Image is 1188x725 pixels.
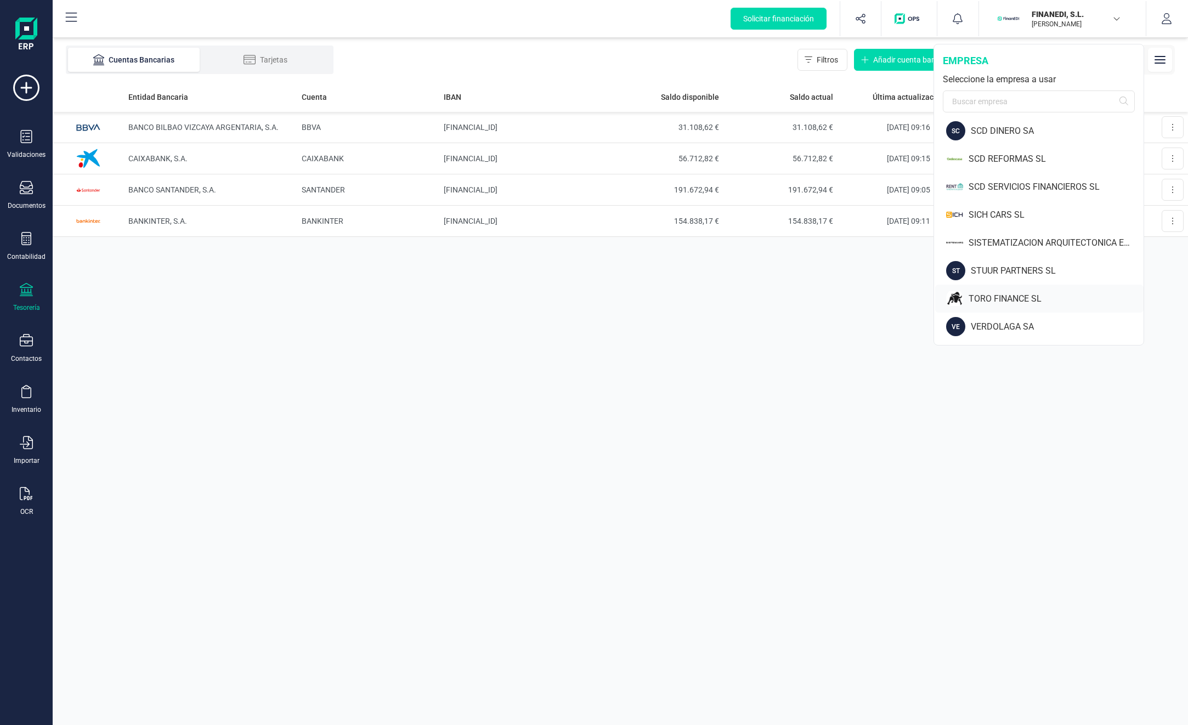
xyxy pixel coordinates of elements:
[797,49,847,71] button: Filtros
[854,49,962,71] button: Añadir cuenta bancaria
[971,124,1144,138] div: SCD DINERO SA
[614,216,719,226] span: 154.838,17 €
[946,205,963,224] img: SI
[128,217,187,225] span: BANKINTER, S.A.
[971,264,1144,277] div: STUUR PARTNERS SL
[728,122,833,133] span: 31.108,62 €
[1032,20,1119,29] p: [PERSON_NAME]
[11,354,42,363] div: Contactos
[128,154,188,163] span: CAIXABANK, S.A.
[946,177,963,196] img: SC
[439,143,610,174] td: [FINANCIAL_ID]
[887,185,930,194] span: [DATE] 09:05
[969,292,1144,305] div: TORO FINANCE SL
[302,154,344,163] span: CAIXABANK
[887,217,930,225] span: [DATE] 09:11
[969,152,1144,166] div: SCD REFORMAS SL
[969,208,1144,222] div: SICH CARS SL
[728,216,833,226] span: 154.838,17 €
[969,236,1144,250] div: SISTEMATIZACION ARQUITECTONICA EN REFORMAS SL
[873,92,944,103] span: Última actualización
[302,92,327,103] span: Cuenta
[790,92,833,103] span: Saldo actual
[943,73,1135,86] div: Seleccione la empresa a usar
[72,111,105,144] img: Imagen de BANCO BILBAO VIZCAYA ARGENTARIA, S.A.
[614,122,719,133] span: 31.108,62 €
[946,121,965,140] div: SC
[222,54,309,65] div: Tarjetas
[14,456,39,465] div: Importar
[8,201,46,210] div: Documentos
[12,405,41,414] div: Inventario
[302,185,345,194] span: SANTANDER
[946,149,963,168] img: SC
[302,123,321,132] span: BBVA
[971,320,1144,333] div: VERDOLAGA SA
[614,184,719,195] span: 191.672,94 €
[439,174,610,206] td: [FINANCIAL_ID]
[888,1,930,36] button: Logo de OPS
[7,150,46,159] div: Validaciones
[302,217,343,225] span: BANKINTER
[728,184,833,195] span: 191.672,94 €
[72,142,105,175] img: Imagen de CAIXABANK, S.A.
[20,507,33,516] div: OCR
[895,13,924,24] img: Logo de OPS
[444,92,461,103] span: IBAN
[887,154,930,163] span: [DATE] 09:15
[946,233,963,252] img: SI
[997,7,1021,31] img: FI
[743,13,814,24] span: Solicitar financiación
[439,206,610,237] td: [FINANCIAL_ID]
[731,8,827,30] button: Solicitar financiación
[969,180,1144,194] div: SCD SERVICIOS FINANCIEROS SL
[943,90,1135,112] input: Buscar empresa
[614,153,719,164] span: 56.712,82 €
[887,123,930,132] span: [DATE] 09:16
[992,1,1133,36] button: FIFINANEDI, S.L.[PERSON_NAME]
[946,317,965,336] div: VE
[128,185,216,194] span: BANCO SANTANDER, S.A.
[817,54,838,65] span: Filtros
[439,112,610,143] td: [FINANCIAL_ID]
[7,252,46,261] div: Contabilidad
[90,54,178,65] div: Cuentas Bancarias
[873,54,953,65] span: Añadir cuenta bancaria
[128,92,188,103] span: Entidad Bancaria
[728,153,833,164] span: 56.712,82 €
[15,18,37,53] img: Logo Finanedi
[661,92,719,103] span: Saldo disponible
[943,53,1135,69] div: empresa
[128,123,279,132] span: BANCO BILBAO VIZCAYA ARGENTARIA, S.A.
[72,173,105,206] img: Imagen de BANCO SANTANDER, S.A.
[13,303,40,312] div: Tesorería
[946,289,963,308] img: TO
[72,205,105,237] img: Imagen de BANKINTER, S.A.
[1032,9,1119,20] p: FINANEDI, S.L.
[946,261,965,280] div: ST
